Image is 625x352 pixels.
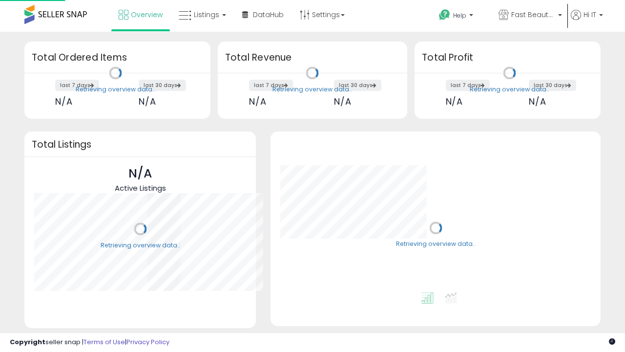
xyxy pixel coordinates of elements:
span: Fast Beauty ([GEOGRAPHIC_DATA]) [511,10,555,20]
a: Terms of Use [83,337,125,347]
span: Help [453,11,466,20]
div: Retrieving overview data.. [470,85,549,94]
span: Listings [194,10,219,20]
i: Get Help [438,9,451,21]
div: Retrieving overview data.. [76,85,155,94]
a: Hi IT [571,10,603,32]
span: Hi IT [583,10,596,20]
strong: Copyright [10,337,45,347]
span: DataHub [253,10,284,20]
a: Help [431,1,490,32]
div: Retrieving overview data.. [101,241,180,250]
div: Retrieving overview data.. [396,240,476,249]
div: seller snap | | [10,338,169,347]
div: Retrieving overview data.. [272,85,352,94]
a: Privacy Policy [126,337,169,347]
span: Overview [131,10,163,20]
